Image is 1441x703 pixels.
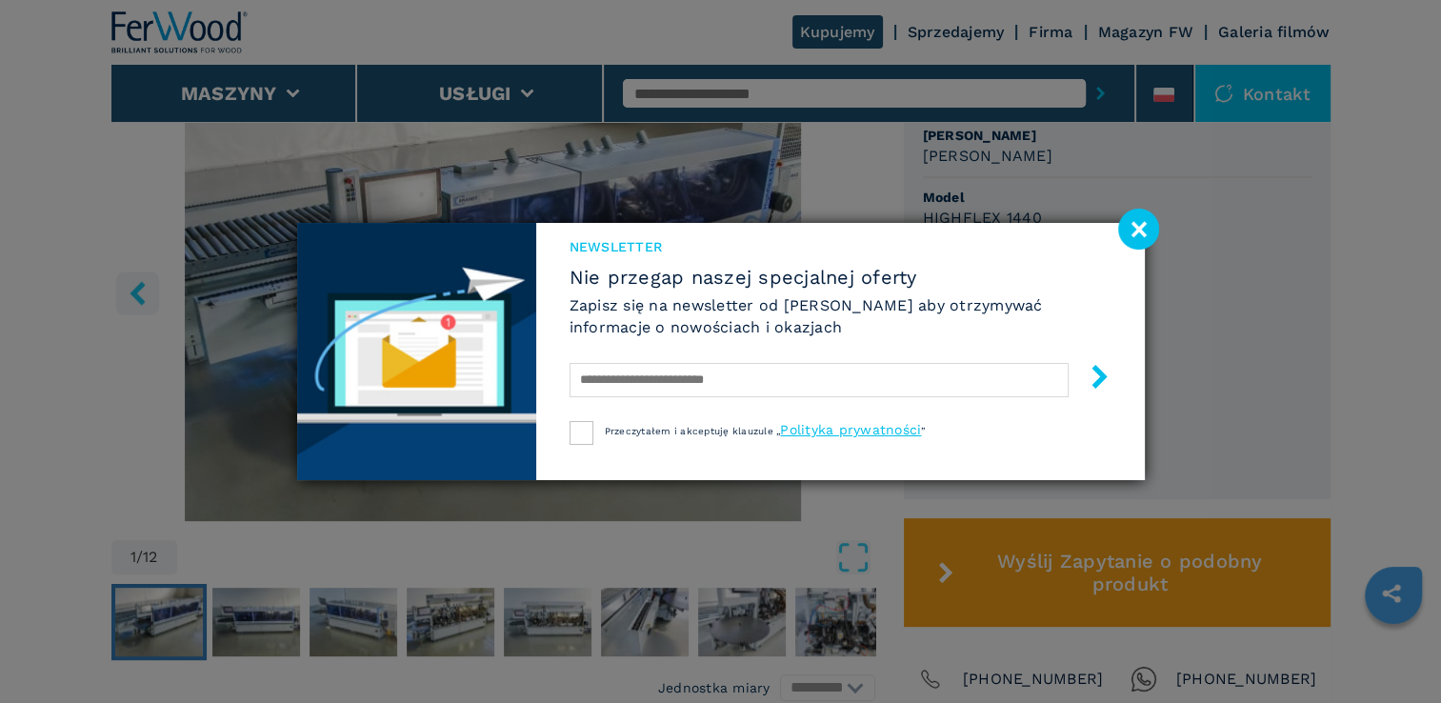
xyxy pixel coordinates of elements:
img: Newsletter image [297,223,536,480]
span: Przeczytałem i akceptuję klauzule „ [605,426,781,436]
h6: Zapisz się na newsletter od [PERSON_NAME] aby otrzymywać informacje o nowościach i okazjach [570,294,1111,338]
span: ” [921,426,925,436]
span: Nie przegap naszej specjalnej oferty [570,266,1111,289]
a: Polityka prywatności [780,422,921,437]
span: Newsletter [570,237,1111,256]
button: submit-button [1069,357,1111,402]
